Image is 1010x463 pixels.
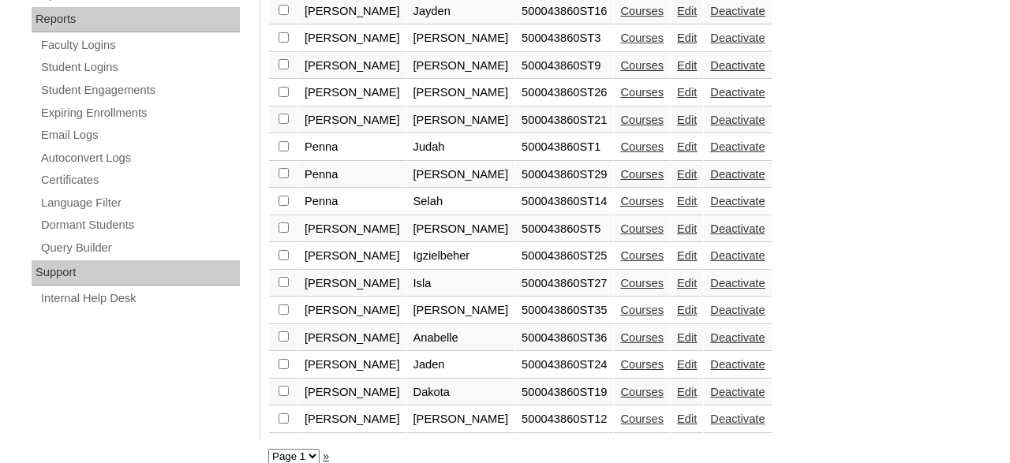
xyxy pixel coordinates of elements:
[515,352,613,379] td: 500043860ST24
[39,148,240,168] a: Autoconvert Logs
[39,58,240,77] a: Student Logins
[710,277,765,289] a: Deactivate
[677,331,697,344] a: Edit
[407,297,515,324] td: [PERSON_NAME]
[710,304,765,316] a: Deactivate
[620,358,664,371] a: Courses
[515,325,613,352] td: 500043860ST36
[620,86,664,99] a: Courses
[39,215,240,235] a: Dormant Students
[407,134,515,161] td: Judah
[515,162,613,189] td: 500043860ST29
[39,125,240,145] a: Email Logs
[620,114,664,126] a: Courses
[710,59,765,72] a: Deactivate
[677,32,697,44] a: Edit
[515,53,613,80] td: 500043860ST9
[298,162,406,189] td: Penna
[677,5,697,17] a: Edit
[407,107,515,134] td: [PERSON_NAME]
[710,140,765,153] a: Deactivate
[677,304,697,316] a: Edit
[515,297,613,324] td: 500043860ST35
[620,59,664,72] a: Courses
[298,53,406,80] td: [PERSON_NAME]
[710,358,765,371] a: Deactivate
[39,170,240,190] a: Certificates
[710,32,765,44] a: Deactivate
[620,32,664,44] a: Courses
[39,238,240,258] a: Query Builder
[677,168,697,181] a: Edit
[407,80,515,106] td: [PERSON_NAME]
[677,413,697,425] a: Edit
[298,134,406,161] td: Penna
[620,140,664,153] a: Courses
[620,386,664,398] a: Courses
[407,406,515,433] td: [PERSON_NAME]
[298,80,406,106] td: [PERSON_NAME]
[407,243,515,270] td: Igzielbeher
[677,386,697,398] a: Edit
[677,249,697,262] a: Edit
[620,331,664,344] a: Courses
[39,289,240,308] a: Internal Help Desk
[407,271,515,297] td: Isla
[407,162,515,189] td: [PERSON_NAME]
[677,222,697,235] a: Edit
[710,386,765,398] a: Deactivate
[515,25,613,52] td: 500043860ST3
[298,25,406,52] td: [PERSON_NAME]
[710,168,765,181] a: Deactivate
[515,216,613,243] td: 500043860ST5
[710,114,765,126] a: Deactivate
[515,406,613,433] td: 500043860ST12
[407,325,515,352] td: Anabelle
[710,86,765,99] a: Deactivate
[620,304,664,316] a: Courses
[298,271,406,297] td: [PERSON_NAME]
[515,243,613,270] td: 500043860ST25
[407,189,515,215] td: Selah
[407,25,515,52] td: [PERSON_NAME]
[515,271,613,297] td: 500043860ST27
[515,134,613,161] td: 500043860ST1
[620,249,664,262] a: Courses
[677,114,697,126] a: Edit
[620,168,664,181] a: Courses
[407,216,515,243] td: [PERSON_NAME]
[32,7,240,32] div: Reports
[620,413,664,425] a: Courses
[32,260,240,286] div: Support
[677,358,697,371] a: Edit
[710,195,765,207] a: Deactivate
[298,189,406,215] td: Penna
[620,5,664,17] a: Courses
[323,450,329,462] a: »
[515,189,613,215] td: 500043860ST14
[515,107,613,134] td: 500043860ST21
[298,406,406,433] td: [PERSON_NAME]
[620,222,664,235] a: Courses
[298,352,406,379] td: [PERSON_NAME]
[677,140,697,153] a: Edit
[710,222,765,235] a: Deactivate
[515,80,613,106] td: 500043860ST26
[298,325,406,352] td: [PERSON_NAME]
[298,297,406,324] td: [PERSON_NAME]
[39,80,240,100] a: Student Engagements
[298,216,406,243] td: [PERSON_NAME]
[677,86,697,99] a: Edit
[39,193,240,213] a: Language Filter
[677,195,697,207] a: Edit
[298,379,406,406] td: [PERSON_NAME]
[620,277,664,289] a: Courses
[620,195,664,207] a: Courses
[710,413,765,425] a: Deactivate
[407,53,515,80] td: [PERSON_NAME]
[298,107,406,134] td: [PERSON_NAME]
[407,379,515,406] td: Dakota
[677,277,697,289] a: Edit
[710,5,765,17] a: Deactivate
[298,243,406,270] td: [PERSON_NAME]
